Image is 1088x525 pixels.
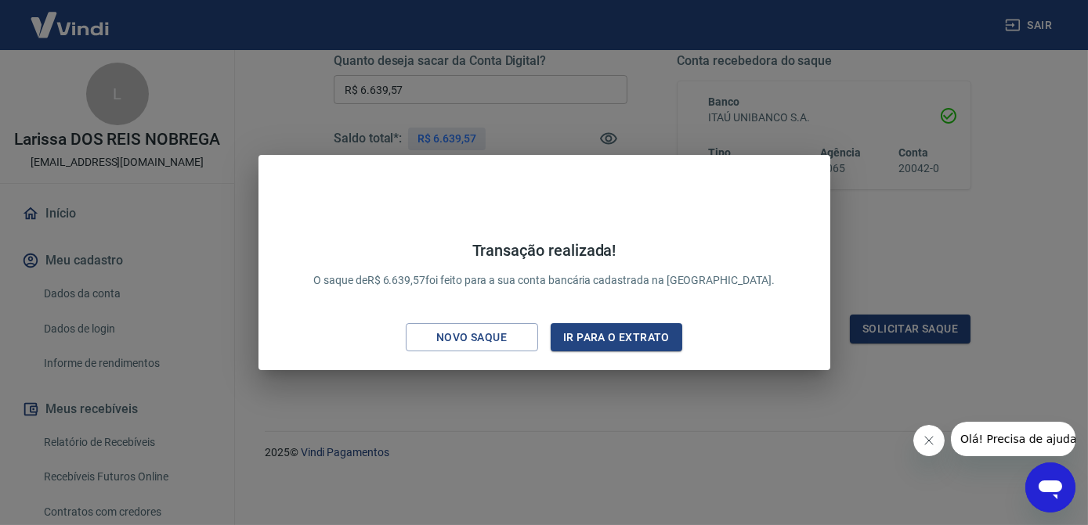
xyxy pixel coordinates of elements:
iframe: Botão para abrir a janela de mensagens [1025,462,1075,512]
div: Novo saque [417,328,526,347]
h4: Transação realizada! [313,241,775,260]
iframe: Fechar mensagem [913,425,945,456]
p: O saque de R$ 6.639,57 foi feito para a sua conta bancária cadastrada na [GEOGRAPHIC_DATA]. [313,241,775,289]
button: Novo saque [406,323,538,352]
span: Olá! Precisa de ajuda? [9,11,132,23]
button: Ir para o extrato [551,323,683,352]
iframe: Mensagem da empresa [951,422,1075,456]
